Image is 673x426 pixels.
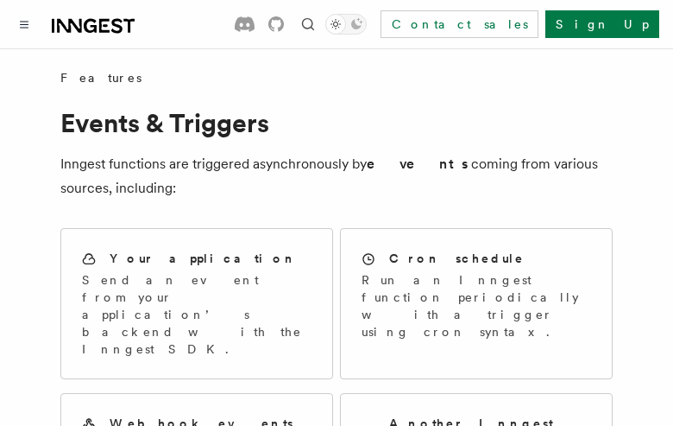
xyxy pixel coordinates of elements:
a: Sign Up [545,10,659,38]
button: Toggle dark mode [325,14,367,35]
p: Send an event from your application’s backend with the Inngest SDK. [82,271,311,358]
strong: events [367,156,471,172]
span: Features [60,69,142,86]
a: Contact sales [381,10,538,38]
p: Run an Inngest function periodically with a trigger using cron syntax. [362,271,591,340]
a: Your applicationSend an event from your application’s backend with the Inngest SDK. [60,228,333,379]
p: Inngest functions are triggered asynchronously by coming from various sources, including: [60,152,613,200]
a: Cron scheduleRun an Inngest function periodically with a trigger using cron syntax. [340,228,613,379]
button: Toggle navigation [14,14,35,35]
h2: Your application [110,250,297,267]
h2: Cron schedule [389,250,525,267]
h1: Events & Triggers [60,107,613,138]
button: Find something... [298,14,318,35]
